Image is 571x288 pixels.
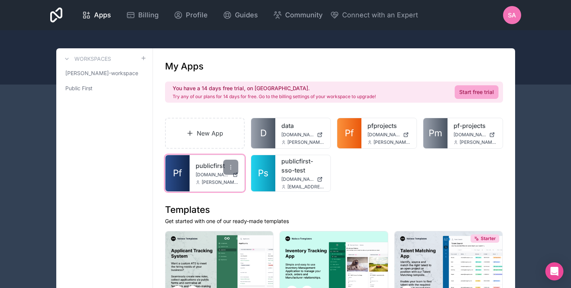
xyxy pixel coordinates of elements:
a: publicfirst [196,161,239,170]
span: [DOMAIN_NAME] [367,132,400,138]
div: Open Intercom Messenger [545,262,563,280]
span: Public First [65,85,93,92]
span: Pm [429,127,442,139]
span: Starter [481,236,496,242]
a: [DOMAIN_NAME] [281,176,324,182]
p: Try any of our plans for 14 days for free. Go to the billing settings of your workspace to upgrade! [173,94,376,100]
h1: My Apps [165,60,204,72]
span: Guides [235,10,258,20]
span: Ps [258,167,269,179]
a: Start free trial [455,85,498,99]
a: Pf [337,118,361,148]
span: Community [285,10,323,20]
span: [DOMAIN_NAME] [281,176,314,182]
span: Apps [94,10,111,20]
a: Profile [168,7,214,23]
span: Pf [173,167,182,179]
a: publicfirst-sso-test [281,157,324,175]
a: [DOMAIN_NAME] [367,132,411,138]
a: Public First [62,82,147,95]
span: Connect with an Expert [342,10,418,20]
span: D [260,127,267,139]
a: pfprojects [367,121,411,130]
a: Workspaces [62,54,111,63]
a: New App [165,118,245,149]
span: [PERSON_NAME]-workspace [65,69,138,77]
a: Billing [120,7,165,23]
span: [DOMAIN_NAME] [281,132,314,138]
span: [PERSON_NAME][EMAIL_ADDRESS][DOMAIN_NAME] [287,139,324,145]
a: Pf [165,155,190,191]
span: [DOMAIN_NAME] [454,132,486,138]
a: [DOMAIN_NAME] [454,132,497,138]
a: Pm [423,118,448,148]
span: Profile [186,10,208,20]
span: Billing [138,10,159,20]
h3: Workspaces [74,55,111,63]
a: D [251,118,275,148]
span: [PERSON_NAME][EMAIL_ADDRESS][DOMAIN_NAME] [373,139,411,145]
h2: You have a 14 days free trial, on [GEOGRAPHIC_DATA]. [173,85,376,92]
h1: Templates [165,204,503,216]
a: pf-projects [454,121,497,130]
span: [PERSON_NAME][EMAIL_ADDRESS][DOMAIN_NAME] [460,139,497,145]
a: [DOMAIN_NAME] [281,132,324,138]
p: Get started with one of our ready-made templates [165,217,503,225]
span: SA [508,11,516,20]
a: Community [267,7,329,23]
a: [DOMAIN_NAME] [196,172,239,178]
span: Pf [345,127,354,139]
span: [EMAIL_ADDRESS][DOMAIN_NAME] [287,184,324,190]
span: [DOMAIN_NAME] [196,172,230,178]
a: data [281,121,324,130]
a: Guides [217,7,264,23]
a: [PERSON_NAME]-workspace [62,66,147,80]
a: Apps [76,7,117,23]
a: Ps [251,155,275,191]
button: Connect with an Expert [330,10,418,20]
span: [PERSON_NAME][EMAIL_ADDRESS][DOMAIN_NAME] [202,179,239,185]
